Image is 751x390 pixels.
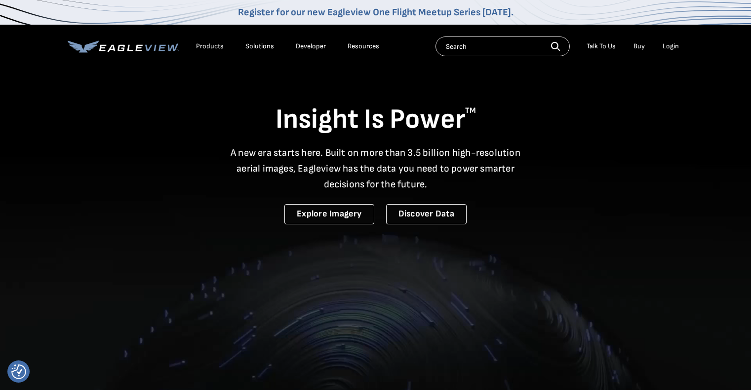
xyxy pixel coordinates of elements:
[225,145,527,192] p: A new era starts here. Built on more than 3.5 billion high-resolution aerial images, Eagleview ha...
[348,42,379,51] div: Resources
[245,42,274,51] div: Solutions
[11,364,26,379] button: Consent Preferences
[284,204,374,224] a: Explore Imagery
[465,106,476,115] sup: TM
[11,364,26,379] img: Revisit consent button
[587,42,616,51] div: Talk To Us
[196,42,224,51] div: Products
[435,36,570,56] input: Search
[296,42,326,51] a: Developer
[238,6,514,18] a: Register for our new Eagleview One Flight Meetup Series [DATE].
[68,103,684,137] h1: Insight Is Power
[386,204,467,224] a: Discover Data
[663,42,679,51] div: Login
[633,42,645,51] a: Buy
